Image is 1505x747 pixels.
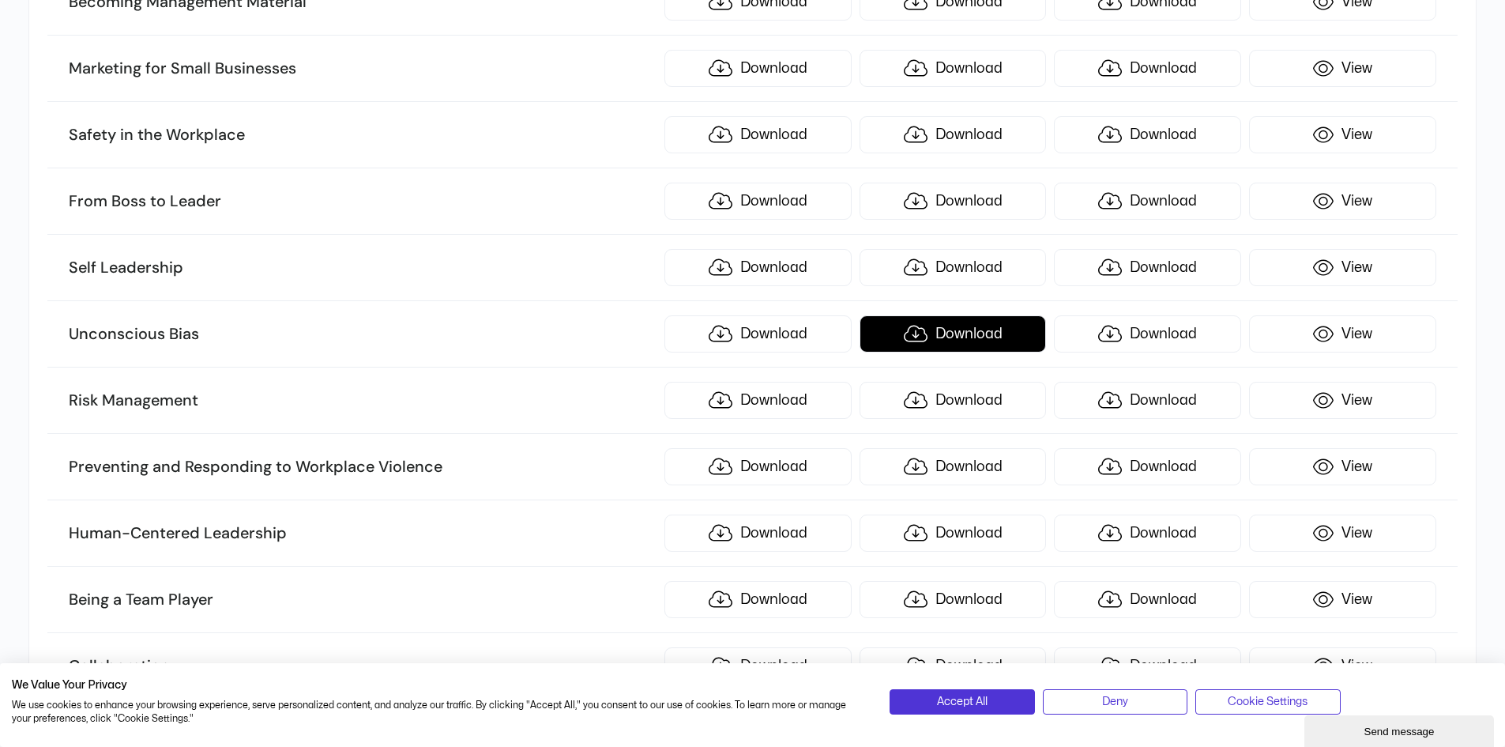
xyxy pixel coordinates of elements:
[69,191,657,212] h3: From Boss to Leader
[1228,693,1307,711] span: Cookie Settings
[1249,50,1436,87] a: View
[860,50,1047,87] a: Download
[664,448,852,485] a: Download
[664,581,852,618] a: Download
[664,249,852,286] a: Download
[1249,315,1436,353] a: View
[1054,515,1241,552] a: Download
[664,315,852,353] a: Download
[1304,712,1497,747] iframe: chat widget
[69,125,657,145] h3: Safety in the Workplace
[1249,116,1436,153] a: View
[12,699,866,726] p: We use cookies to enhance your browsing experience, serve personalized content, and analyze our t...
[69,590,657,610] h3: Being a Team Player
[12,678,866,692] h2: We Value Your Privacy
[860,183,1047,220] a: Download
[860,581,1047,618] a: Download
[1054,183,1241,220] a: Download
[1054,249,1241,286] a: Download
[1249,581,1436,618] a: View
[1054,382,1241,419] a: Download
[860,315,1047,353] a: Download
[1249,448,1436,485] a: View
[860,249,1047,286] a: Download
[1043,689,1187,715] button: Deny all cookies
[69,324,657,345] h3: Unconscious Bias
[1054,448,1241,485] a: Download
[1054,581,1241,618] a: Download
[890,689,1034,715] button: Accept all cookies
[664,183,852,220] a: Download
[937,693,988,711] span: Accept All
[1249,249,1436,286] a: View
[1249,515,1436,552] a: View
[69,58,657,79] h3: Marketing for Small Businesses
[69,258,657,278] h3: Self Leadership
[860,448,1047,485] a: Download
[860,382,1047,419] a: Download
[1249,183,1436,220] a: View
[1102,693,1128,711] span: Deny
[69,523,657,544] h3: Human-Centered Leadership
[1054,116,1241,153] a: Download
[664,515,852,552] a: Download
[664,50,852,87] a: Download
[860,116,1047,153] a: Download
[664,116,852,153] a: Download
[69,390,657,411] h3: Risk Management
[664,382,852,419] a: Download
[1054,315,1241,353] a: Download
[860,515,1047,552] a: Download
[1195,689,1340,715] button: Adjust cookie preferences
[1249,382,1436,419] a: View
[69,457,657,477] h3: Preventing and Responding to Workplace Violence
[1054,50,1241,87] a: Download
